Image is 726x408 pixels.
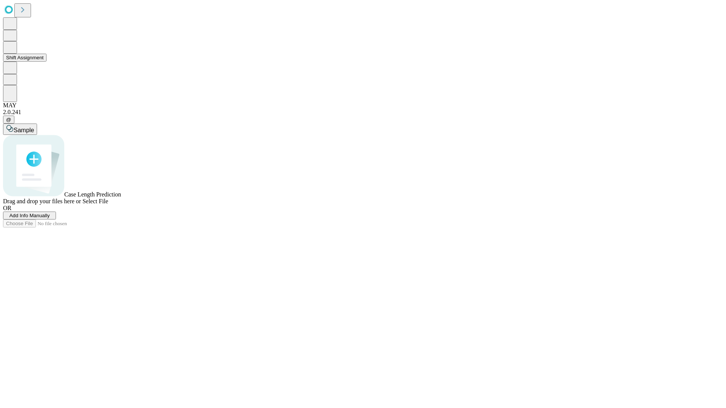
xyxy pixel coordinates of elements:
[64,191,121,198] span: Case Length Prediction
[6,117,11,122] span: @
[3,116,14,124] button: @
[3,212,56,219] button: Add Info Manually
[3,54,47,62] button: Shift Assignment
[3,102,723,109] div: MAY
[3,124,37,135] button: Sample
[3,109,723,116] div: 2.0.241
[14,127,34,133] span: Sample
[3,198,81,204] span: Drag and drop your files here or
[82,198,108,204] span: Select File
[9,213,50,218] span: Add Info Manually
[3,205,11,211] span: OR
